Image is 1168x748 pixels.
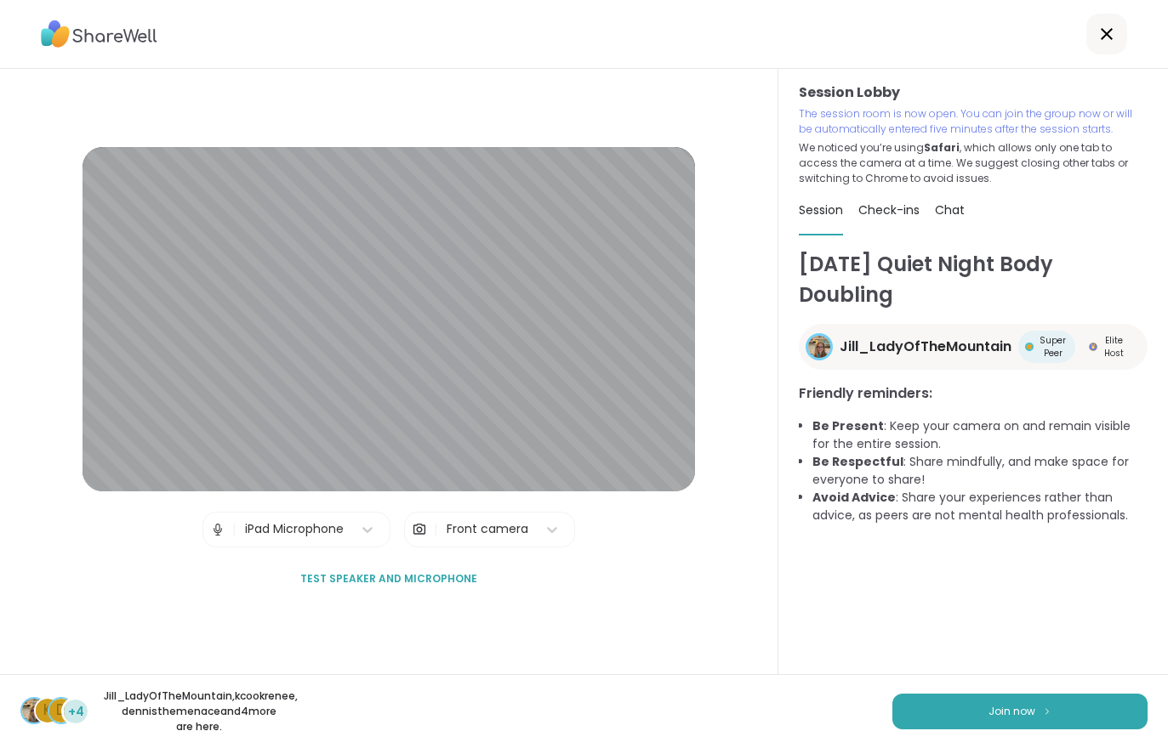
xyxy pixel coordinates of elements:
[892,694,1148,729] button: Join now
[22,699,46,722] img: Jill_LadyOfTheMountain
[41,14,157,54] img: ShareWell Logo
[104,688,294,734] p: Jill_LadyOfTheMountain , kcookrenee , dennisthemenace and 4 more are here.
[799,140,1148,186] p: We noticed you’re using , which allows only one tab to access the camera at a time. We suggest cl...
[799,324,1148,370] a: Jill_LadyOfTheMountainJill_LadyOfTheMountainSuper PeerSuper PeerElite HostElite Host
[840,337,1011,357] span: Jill_LadyOfTheMountain
[1025,343,1034,351] img: Super Peer
[300,571,477,586] span: Test speaker and microphone
[434,513,438,547] span: |
[799,249,1148,310] h1: [DATE] Quiet Night Body Doubling
[68,703,84,721] span: +4
[412,513,427,547] img: Camera
[808,336,830,358] img: Jill_LadyOfTheMountain
[1042,706,1052,716] img: ShareWell Logomark
[799,82,1148,103] h3: Session Lobby
[1037,334,1068,360] span: Super Peer
[1089,343,1097,351] img: Elite Host
[447,520,528,538] div: Front camera
[56,700,66,722] span: d
[812,453,903,470] b: Be Respectful
[812,489,896,506] b: Avoid Advice
[43,700,52,722] span: k
[293,561,484,597] button: Test speaker and microphone
[245,520,344,538] div: iPad Microphone
[799,383,1148,404] h3: Friendly reminders:
[812,417,884,434] b: Be Present
[812,453,1148,489] li: : Share mindfully, and make space for everyone to share!
[232,513,236,547] span: |
[924,140,960,155] b: Safari
[812,417,1148,453] li: : Keep your camera on and remain visible for the entire session.
[935,201,965,218] span: Chat
[799,201,843,218] span: Session
[210,513,225,547] img: Microphone
[1101,334,1127,360] span: Elite Host
[799,106,1148,137] p: The session room is now open. You can join the group now or will be automatically entered five mi...
[989,704,1035,719] span: Join now
[812,489,1148,524] li: : Share your experiences rather than advice, as peers are not mental health professionals.
[858,201,920,218] span: Check-ins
